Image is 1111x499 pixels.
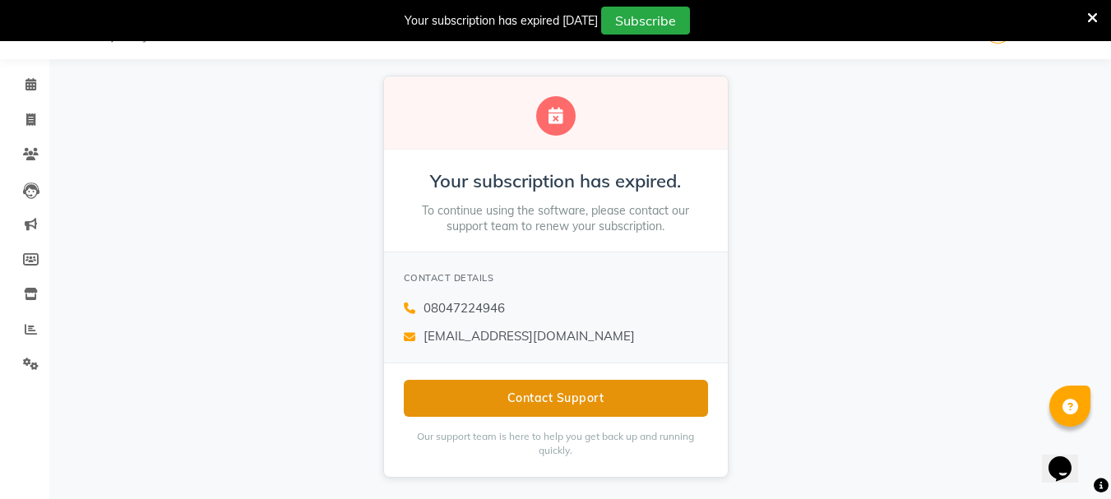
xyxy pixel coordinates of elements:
[601,7,690,35] button: Subscribe
[424,299,505,318] span: 08047224946
[404,169,708,193] h2: Your subscription has expired.
[405,12,598,30] div: Your subscription has expired [DATE]
[404,380,708,417] button: Contact Support
[424,327,635,346] span: [EMAIL_ADDRESS][DOMAIN_NAME]
[404,203,708,235] p: To continue using the software, please contact our support team to renew your subscription.
[404,272,494,284] span: CONTACT DETAILS
[404,430,708,458] p: Our support team is here to help you get back up and running quickly.
[1042,433,1095,483] iframe: chat widget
